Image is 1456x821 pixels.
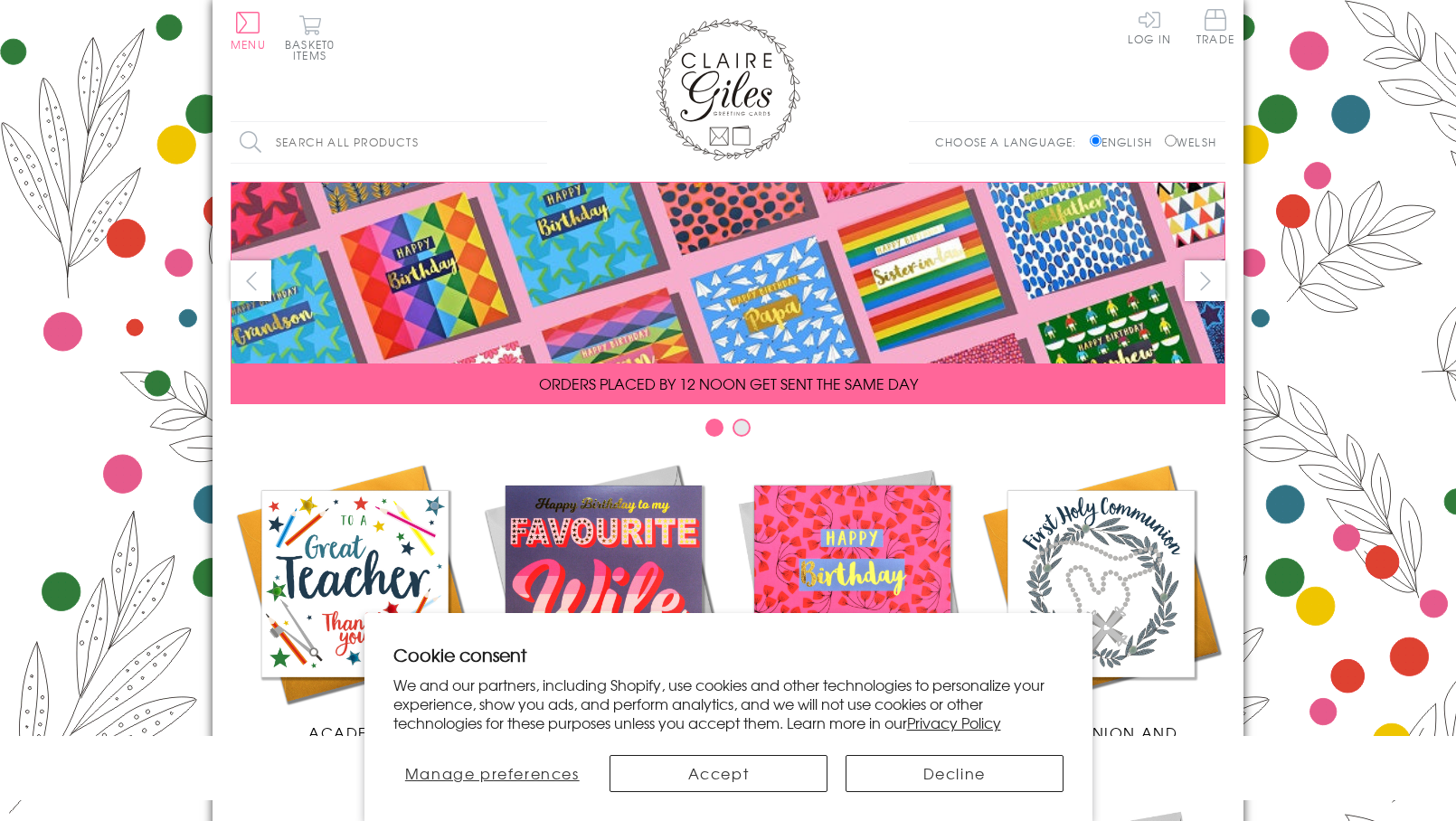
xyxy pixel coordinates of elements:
button: next [1185,260,1225,301]
a: Communion and Confirmation [977,459,1225,765]
input: Search [529,122,547,163]
a: Academic [231,459,479,743]
a: Birthdays [728,459,977,743]
span: Trade [1196,9,1234,44]
a: New Releases [479,459,728,743]
button: Menu [231,12,266,50]
img: Claire Giles Greetings Cards [656,18,800,161]
button: Decline [846,755,1064,792]
button: prev [231,260,271,301]
a: Privacy Policy [907,712,1001,733]
label: Welsh [1165,134,1216,150]
h2: Cookie consent [393,642,1064,667]
button: Carousel Page 2 [733,419,751,437]
span: Manage preferences [405,762,580,784]
button: Accept [610,755,827,792]
span: Academic [308,722,402,743]
button: Manage preferences [392,755,591,792]
span: ORDERS PLACED BY 12 NOON GET SENT THE SAME DAY [539,373,918,394]
a: Log In [1128,9,1171,44]
div: Carousel Pagination [231,418,1225,446]
label: English [1090,134,1161,150]
p: We and our partners, including Shopify, use cookies and other technologies to personalize your ex... [393,675,1064,731]
input: Search all products [231,122,547,163]
a: Trade [1196,9,1234,48]
button: Basket0 items [285,14,335,61]
span: Menu [231,36,266,52]
span: 0 items [293,36,335,63]
p: Choose a language: [935,134,1086,150]
button: Carousel Page 1 (Current Slide) [705,419,723,437]
input: Welsh [1165,135,1177,146]
input: English [1090,135,1101,146]
span: Communion and Confirmation [1025,722,1178,765]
